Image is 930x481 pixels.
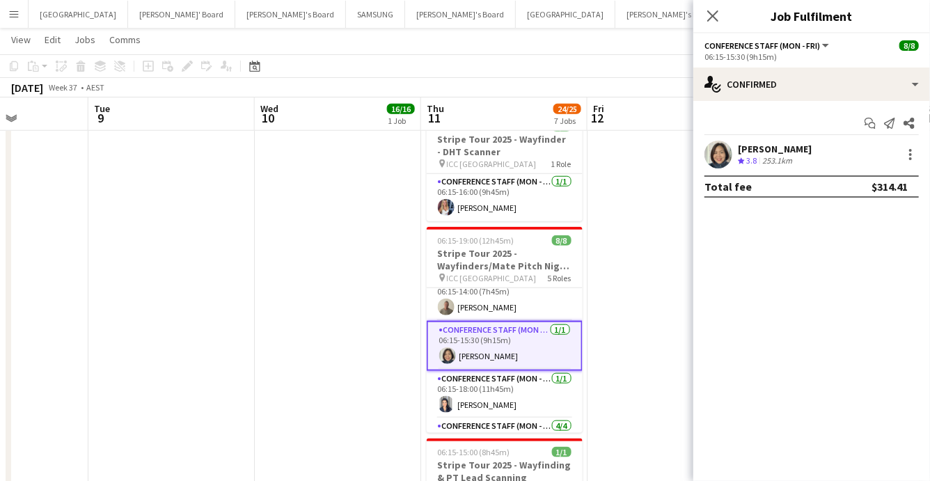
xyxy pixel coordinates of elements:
a: Jobs [69,31,101,49]
app-job-card: 06:15-19:00 (12h45m)8/8Stripe Tour 2025 - Wayfinders/Mate Pitch Night Reg ICC [GEOGRAPHIC_DATA]5 ... [427,227,583,433]
span: 24/25 [553,104,581,114]
span: Jobs [74,33,95,46]
button: [PERSON_NAME]'s Board [615,1,726,28]
button: Conference Staff (Mon - Fri) [704,40,831,51]
span: 8/8 [552,235,572,246]
div: [PERSON_NAME] [738,143,812,155]
span: 10 [258,110,278,126]
a: Edit [39,31,66,49]
span: 8/8 [899,40,919,51]
span: 06:15-19:00 (12h45m) [438,235,514,246]
div: Confirmed [693,68,930,101]
button: [GEOGRAPHIC_DATA] [516,1,615,28]
h3: Stripe Tour 2025 - Wayfinders/Mate Pitch Night Reg [427,247,583,272]
a: Comms [104,31,146,49]
span: 3.8 [746,155,757,166]
div: 1 Job [388,116,414,126]
span: 16/16 [387,104,415,114]
div: $314.41 [872,180,908,194]
div: 06:15-15:30 (9h15m) [704,52,919,62]
div: Total fee [704,180,752,194]
span: 12 [591,110,604,126]
span: 9 [92,110,110,126]
app-card-role: Conference Staff (Mon - Fri)1/106:15-15:30 (9h15m)[PERSON_NAME] [427,321,583,371]
span: ICC [GEOGRAPHIC_DATA] [447,273,537,283]
span: Conference Staff (Mon - Fri) [704,40,820,51]
span: Wed [260,102,278,115]
span: Comms [109,33,141,46]
app-card-role: Conference Staff (Mon - Fri)1/106:15-16:00 (9h45m)[PERSON_NAME] [427,174,583,221]
div: 7 Jobs [554,116,581,126]
app-card-role: Conference Staff (Mon - Fri)1/106:15-14:00 (7h45m)[PERSON_NAME] [427,274,583,321]
app-card-role: Conference Staff (Mon - Fri)1/106:15-18:00 (11h45m)[PERSON_NAME] [427,371,583,418]
span: ICC [GEOGRAPHIC_DATA] [447,159,537,169]
span: Thu [427,102,444,115]
span: 1/1 [552,447,572,457]
app-job-card: 06:15-16:00 (9h45m)1/1Stripe Tour 2025 - Wayfinder - DHT Scanner ICC [GEOGRAPHIC_DATA]1 RoleConfe... [427,113,583,221]
button: [PERSON_NAME]'s Board [235,1,346,28]
h3: Job Fulfilment [693,7,930,25]
span: Week 37 [46,82,81,93]
span: Fri [593,102,604,115]
div: 253.1km [759,155,795,167]
span: 06:15-15:00 (8h45m) [438,447,510,457]
span: Tue [94,102,110,115]
span: View [11,33,31,46]
div: AEST [86,82,104,93]
button: [PERSON_NAME]' Board [128,1,235,28]
button: [PERSON_NAME]'s Board [405,1,516,28]
span: 5 Roles [548,273,572,283]
div: [DATE] [11,81,43,95]
span: 11 [425,110,444,126]
h3: Stripe Tour 2025 - Wayfinder - DHT Scanner [427,133,583,158]
span: Edit [45,33,61,46]
span: 1 Role [551,159,572,169]
button: SAMSUNG [346,1,405,28]
a: View [6,31,36,49]
button: [GEOGRAPHIC_DATA] [29,1,128,28]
